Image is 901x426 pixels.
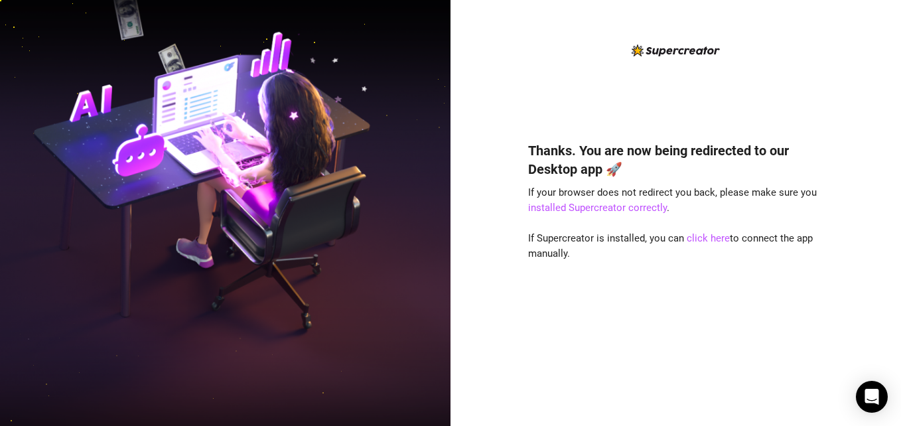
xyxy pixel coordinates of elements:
span: If Supercreator is installed, you can to connect the app manually. [528,232,813,260]
span: If your browser does not redirect you back, please make sure you . [528,186,817,214]
img: logo-BBDzfeDw.svg [632,44,720,56]
div: Open Intercom Messenger [856,381,888,413]
a: click here [687,232,730,244]
a: installed Supercreator correctly [528,202,667,214]
h4: Thanks. You are now being redirected to our Desktop app 🚀 [528,141,824,178]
